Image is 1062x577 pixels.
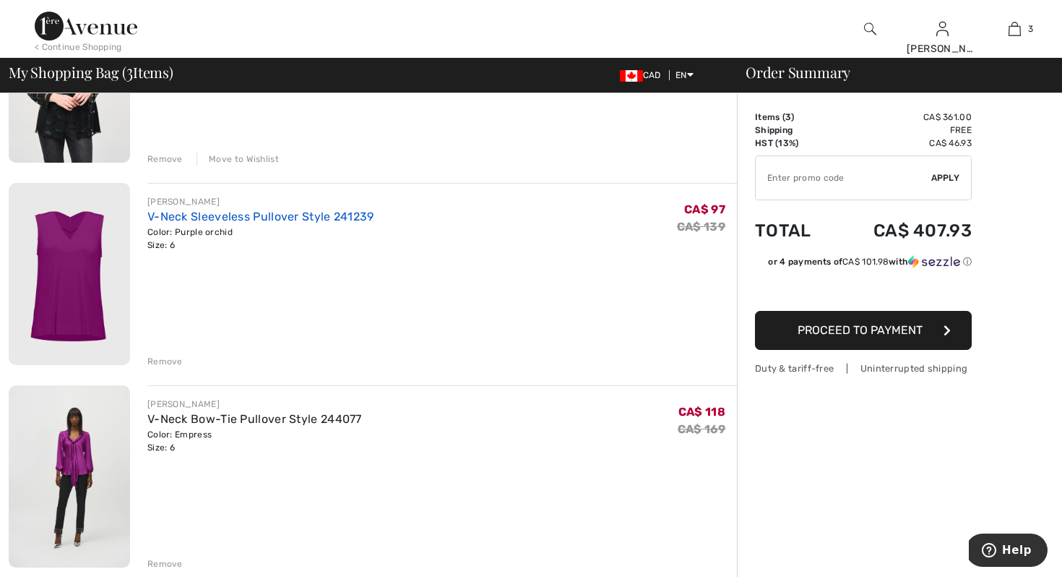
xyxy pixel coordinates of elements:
iframe: Opens a widget where you can find more information [969,534,1048,570]
input: Promo code [756,156,931,200]
a: V-Neck Bow-Tie Pullover Style 244077 [147,412,362,426]
td: Free [834,124,972,137]
div: or 4 payments of with [768,255,972,268]
td: HST (13%) [755,137,834,150]
span: CA$ 101.98 [842,257,889,267]
div: or 4 payments ofCA$ 101.98withSezzle Click to learn more about Sezzle [755,255,972,273]
td: CA$ 361.00 [834,111,972,124]
s: CA$ 139 [677,220,725,234]
iframe: PayPal-paypal [755,273,972,306]
img: 1ère Avenue [35,12,137,40]
div: Color: Purple orchid Size: 6 [147,226,374,252]
button: Proceed to Payment [755,311,972,350]
img: V-Neck Bow-Tie Pullover Style 244077 [9,385,130,568]
span: Proceed to Payment [798,323,923,337]
span: My Shopping Bag ( Items) [9,65,173,80]
img: Sezzle [908,255,960,268]
a: V-Neck Sleeveless Pullover Style 241239 [147,210,374,223]
td: Items ( ) [755,111,834,124]
span: CAD [620,70,667,80]
span: Apply [931,171,960,184]
a: Sign In [936,22,949,35]
td: Total [755,206,834,255]
img: V-Neck Sleeveless Pullover Style 241239 [9,183,130,365]
td: CA$ 46.93 [834,137,972,150]
div: Duty & tariff-free | Uninterrupted shipping [755,362,972,375]
div: Move to Wishlist [197,153,279,166]
div: < Continue Shopping [35,40,122,54]
td: Shipping [755,124,834,137]
img: My Info [936,20,949,38]
div: Color: Empress Size: 6 [147,428,362,454]
div: Remove [147,557,183,570]
span: CA$ 97 [684,202,725,216]
img: Canadian Dollar [620,70,643,82]
img: search the website [864,20,876,38]
span: EN [675,70,694,80]
div: Order Summary [728,65,1053,80]
span: 3 [1028,22,1033,35]
a: 3 [979,20,1050,38]
td: CA$ 407.93 [834,206,972,255]
s: CA$ 169 [678,422,725,436]
div: [PERSON_NAME] [147,398,362,411]
span: CA$ 118 [678,405,725,419]
img: My Bag [1009,20,1021,38]
div: Remove [147,355,183,368]
div: [PERSON_NAME] [907,41,977,56]
span: 3 [785,112,791,122]
div: [PERSON_NAME] [147,195,374,208]
div: Remove [147,153,183,166]
span: 3 [126,61,133,80]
